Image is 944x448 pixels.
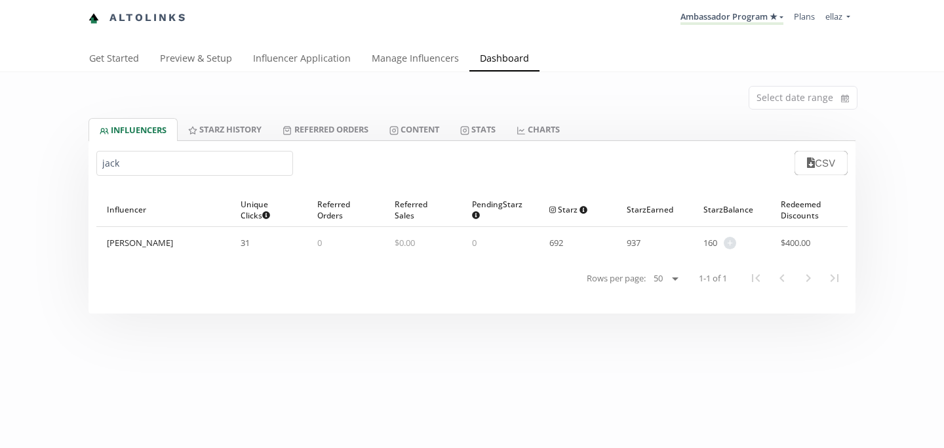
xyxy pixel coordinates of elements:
select: Rows per page: [648,271,683,287]
span: 0 [472,237,477,249]
input: Search by name or handle... [96,151,293,176]
button: CSV [795,151,848,175]
div: Starz Balance [703,193,760,226]
div: Influencer [107,193,220,226]
button: Previous Page [769,265,795,291]
div: Referred Orders [317,193,374,226]
a: Plans [794,10,815,22]
span: 692 [549,237,563,249]
span: $ 400.00 [781,237,810,249]
span: 31 [241,237,250,249]
span: Starz [549,204,588,215]
a: INFLUENCERS [88,118,178,141]
a: Content [379,118,450,140]
a: Altolinks [88,7,187,29]
span: 937 [627,237,640,249]
div: [PERSON_NAME] [107,237,173,249]
span: 160 [703,237,717,249]
span: Unique Clicks [241,199,286,221]
a: Referred Orders [272,118,378,140]
button: Last Page [821,265,848,291]
a: Stats [450,118,506,140]
div: Referred Sales [395,193,451,226]
span: $ 0.00 [395,237,415,249]
button: Next Page [795,265,821,291]
span: ellaz [825,10,842,22]
svg: calendar [841,92,849,105]
div: Starz Earned [627,193,683,226]
span: Rows per page: [587,272,646,285]
span: 1-1 of 1 [699,272,727,285]
a: Ambassador Program ★ [680,10,783,25]
img: favicon-32x32.png [88,13,99,24]
div: Redeemed Discounts [781,193,837,226]
a: Influencer Application [243,47,361,73]
iframe: chat widget [13,13,55,52]
a: Starz HISTORY [178,118,272,140]
a: Manage Influencers [361,47,469,73]
span: 0 [317,237,322,249]
span: Pending Starz [472,199,522,221]
button: First Page [743,265,769,291]
a: Preview & Setup [149,47,243,73]
a: Dashboard [469,47,540,73]
span: + [724,237,736,249]
a: Get Started [79,47,149,73]
a: CHARTS [506,118,570,140]
a: ellaz [825,10,850,26]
